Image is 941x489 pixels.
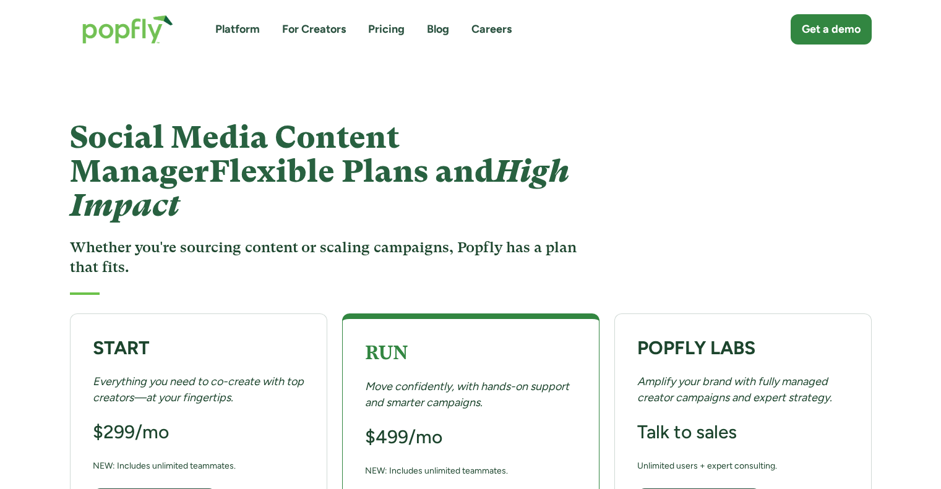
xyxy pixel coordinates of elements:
a: home [70,2,186,56]
a: Pricing [368,22,405,37]
em: High Impact [70,153,569,223]
div: Get a demo [802,22,861,37]
h3: $499/mo [365,425,442,449]
span: Flexible Plans and [70,153,569,223]
h1: Social Media Content Manager [70,121,583,223]
strong: START [93,336,150,359]
strong: POPFLY LABS [637,336,755,359]
div: Unlimited users + expert consulting. [637,458,777,474]
div: NEW: Includes unlimited teammates. [93,458,236,474]
h3: $299/mo [93,420,169,444]
h3: Talk to sales [637,420,737,444]
em: Move confidently, with hands-on support and smarter campaigns. [365,380,569,409]
em: Amplify your brand with fully managed creator campaigns and expert strategy. [637,375,832,404]
a: For Creators [282,22,346,37]
a: Get a demo [791,14,872,45]
strong: RUN [365,342,408,364]
em: Everything you need to co-create with top creators—at your fingertips. [93,375,304,404]
a: Platform [215,22,260,37]
a: Careers [471,22,512,37]
div: NEW: Includes unlimited teammates. [365,463,508,478]
a: Blog [427,22,449,37]
h3: Whether you're sourcing content or scaling campaigns, Popfly has a plan that fits. [70,237,583,278]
